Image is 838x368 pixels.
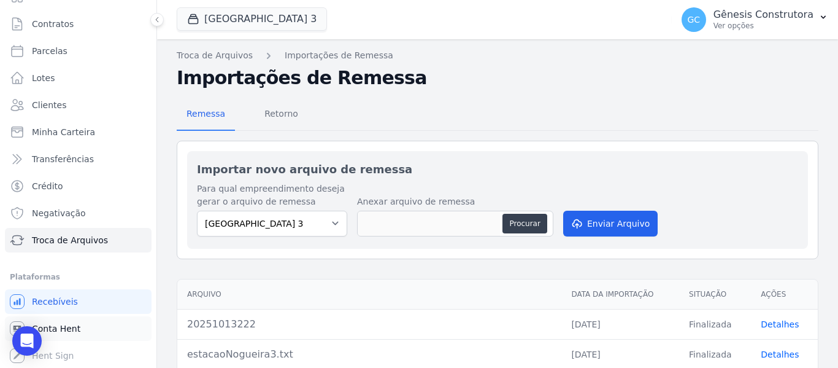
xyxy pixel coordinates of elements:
div: Plataformas [10,270,147,284]
nav: Breadcrumb [177,49,818,62]
a: Troca de Arquivos [5,228,152,253]
span: Parcelas [32,45,67,57]
button: [GEOGRAPHIC_DATA] 3 [177,7,327,31]
a: Contratos [5,12,152,36]
a: Remessa [177,99,235,131]
span: Lotes [32,72,55,84]
span: Transferências [32,153,94,165]
button: Enviar Arquivo [563,211,658,237]
a: Parcelas [5,39,152,63]
a: Detalhes [761,350,799,359]
span: Conta Hent [32,323,80,335]
td: Finalizada [679,309,751,339]
button: GC Gênesis Construtora Ver opções [672,2,838,37]
label: Para qual empreendimento deseja gerar o arquivo de remessa [197,182,347,208]
td: [DATE] [561,309,679,339]
a: Importações de Remessa [285,49,393,62]
a: Crédito [5,174,152,198]
a: Retorno [255,99,308,131]
span: Clientes [32,99,66,111]
a: Minha Carteira [5,120,152,144]
h2: Importações de Remessa [177,67,818,89]
th: Situação [679,280,751,310]
span: Retorno [257,101,306,126]
button: Procurar [502,214,547,233]
span: Contratos [32,18,74,30]
span: Remessa [179,101,233,126]
span: GC [687,15,700,24]
a: Detalhes [761,319,799,329]
div: Open Intercom Messenger [12,326,42,356]
p: Gênesis Construtora [713,9,813,21]
h2: Importar novo arquivo de remessa [197,161,798,178]
span: Troca de Arquivos [32,234,108,246]
div: 20251013222 [187,317,552,332]
span: Recebíveis [32,296,78,308]
a: Clientes [5,93,152,117]
th: Data da Importação [561,280,679,310]
nav: Tab selector [177,99,308,131]
th: Ações [751,280,818,310]
span: Minha Carteira [32,126,95,138]
label: Anexar arquivo de remessa [357,195,553,208]
span: Negativação [32,207,86,219]
a: Conta Hent [5,316,152,341]
a: Recebíveis [5,289,152,314]
th: Arquivo [177,280,561,310]
a: Lotes [5,66,152,90]
a: Troca de Arquivos [177,49,253,62]
div: estacaoNogueira3.txt [187,347,552,362]
p: Ver opções [713,21,813,31]
span: Crédito [32,180,63,192]
a: Transferências [5,147,152,171]
a: Negativação [5,201,152,225]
